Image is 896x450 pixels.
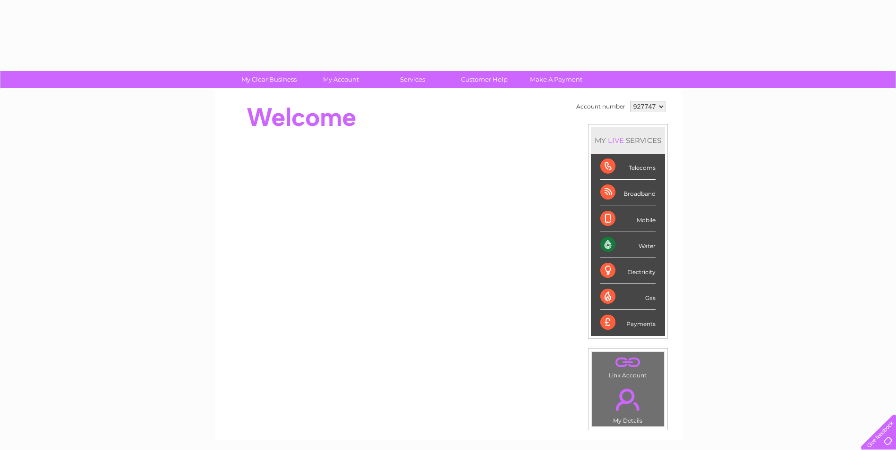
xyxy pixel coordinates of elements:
a: My Account [302,71,380,88]
td: Link Account [591,351,665,381]
div: LIVE [606,136,626,145]
a: Customer Help [445,71,523,88]
td: My Details [591,381,665,427]
td: Account number [574,99,628,115]
div: Payments [600,310,656,335]
div: Gas [600,284,656,310]
div: Mobile [600,206,656,232]
div: MY SERVICES [591,127,665,154]
a: My Clear Business [230,71,308,88]
a: . [594,354,662,371]
div: Telecoms [600,154,656,180]
div: Broadband [600,180,656,206]
div: Water [600,232,656,258]
a: . [594,383,662,416]
div: Electricity [600,258,656,284]
a: Make A Payment [517,71,595,88]
a: Services [374,71,452,88]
